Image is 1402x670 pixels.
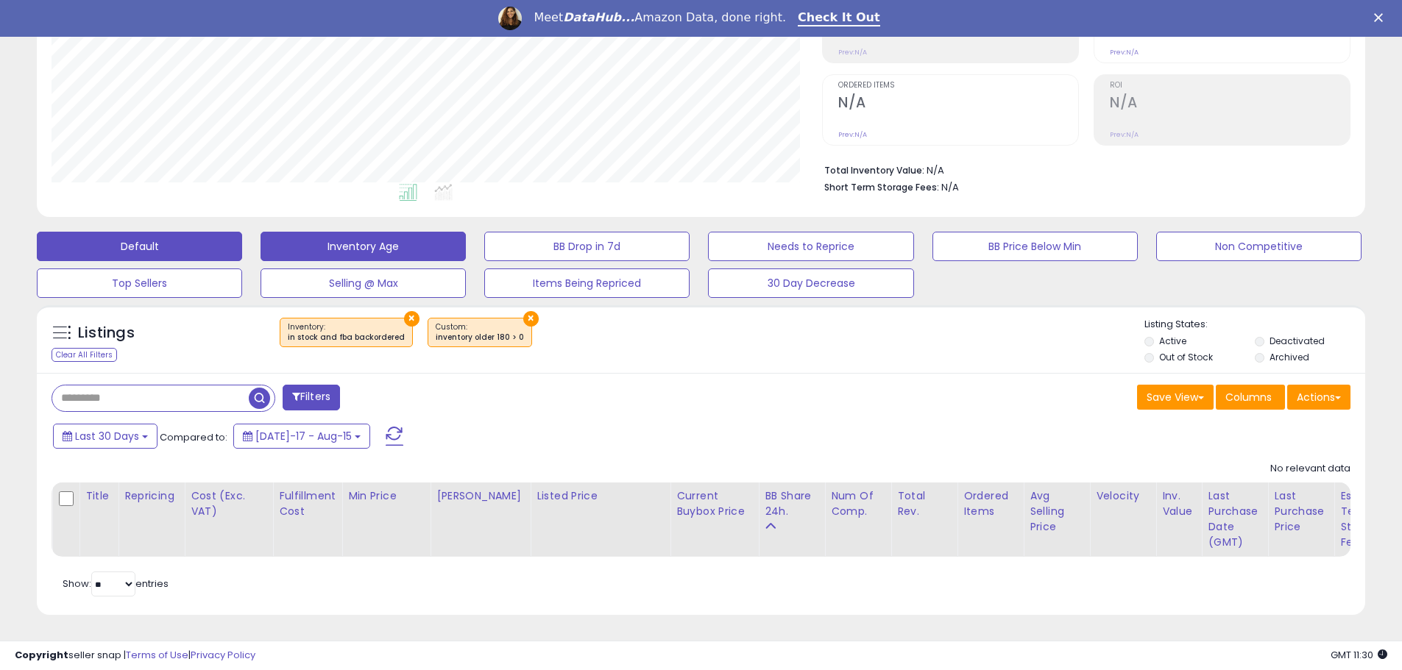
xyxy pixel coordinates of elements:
span: [DATE]-17 - Aug-15 [255,429,352,443]
label: Out of Stock [1159,351,1213,363]
span: Ordered Items [838,82,1078,90]
button: Default [37,232,242,261]
div: Title [85,488,112,504]
div: No relevant data [1270,462,1350,476]
button: 30 Day Decrease [708,268,913,298]
div: Close [1374,13,1389,22]
strong: Copyright [15,648,68,662]
span: Show: entries [63,577,169,591]
div: Ordered Items [963,488,1017,519]
button: Items Being Repriced [484,268,690,298]
button: × [523,311,539,327]
span: Compared to: [160,430,227,444]
h2: N/A [838,94,1078,114]
div: Est. Short Term Storage Fee [1340,488,1394,550]
label: Archived [1270,351,1309,363]
div: Min Price [348,488,424,504]
div: Current Buybox Price [676,488,752,519]
button: Columns [1216,385,1285,410]
button: Save View [1137,385,1214,410]
span: Last 30 Days [75,429,139,443]
div: Repricing [124,488,178,504]
div: Meet Amazon Data, done right. [534,10,786,25]
span: Custom: [436,321,524,343]
span: ROI [1110,82,1350,90]
button: Selling @ Max [261,268,466,298]
button: Last 30 Days [53,424,157,449]
div: Total Rev. [897,488,951,519]
button: [DATE]-17 - Aug-15 [233,424,370,449]
button: Inventory Age [261,232,466,261]
a: Privacy Policy [191,648,255,662]
li: N/A [824,160,1339,178]
button: Actions [1287,385,1350,410]
div: in stock and fba backordered [288,332,405,343]
small: Prev: N/A [1110,130,1139,139]
button: Non Competitive [1156,232,1362,261]
img: Profile image for Georgie [498,7,522,30]
button: BB Drop in 7d [484,232,690,261]
div: Clear All Filters [52,348,117,362]
small: Prev: N/A [1110,48,1139,57]
small: Prev: N/A [838,48,867,57]
h5: Listings [78,323,135,343]
p: Listing States: [1144,318,1365,332]
div: Fulfillment Cost [279,488,336,519]
span: Inventory : [288,321,405,343]
i: DataHub... [563,10,634,24]
b: Total Inventory Value: [824,164,924,177]
a: Check It Out [798,10,880,26]
span: Columns [1225,390,1272,405]
button: BB Price Below Min [932,232,1138,261]
b: Short Term Storage Fees: [824,181,939,193]
button: Needs to Reprice [708,232,913,261]
span: N/A [941,180,959,194]
div: Last Purchase Date (GMT) [1208,488,1261,550]
label: Active [1159,335,1186,347]
button: × [404,311,419,327]
button: Top Sellers [37,268,242,298]
div: inventory older 180 > 0 [436,332,524,343]
span: 2025-09-15 11:30 GMT [1331,648,1387,662]
small: Prev: N/A [838,130,867,139]
div: [PERSON_NAME] [436,488,524,504]
div: Cost (Exc. VAT) [191,488,266,519]
div: Avg Selling Price [1030,488,1083,535]
div: Last Purchase Price [1274,488,1328,535]
button: Filters [283,385,340,410]
div: seller snap | | [15,649,255,663]
div: Velocity [1096,488,1150,504]
div: Listed Price [537,488,664,504]
a: Terms of Use [126,648,188,662]
h2: N/A [1110,94,1350,114]
label: Deactivated [1270,335,1325,347]
div: Num of Comp. [831,488,885,519]
div: BB Share 24h. [765,488,818,519]
div: Inv. value [1162,488,1195,519]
